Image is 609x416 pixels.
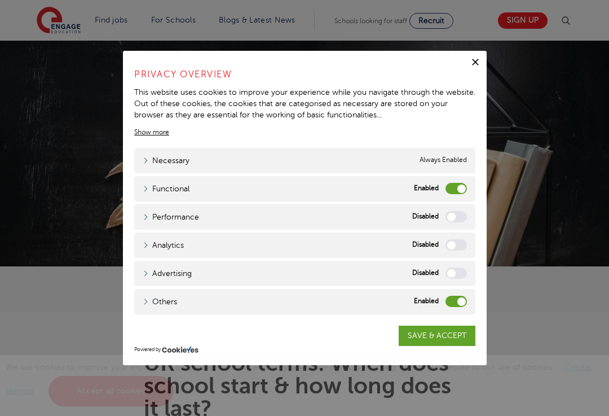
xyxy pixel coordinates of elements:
h4: Privacy Overview [134,68,475,81]
a: Advertising [143,268,192,279]
span: Always Enabled [420,155,467,167]
a: SAVE & ACCEPT [399,326,475,346]
a: Analytics [143,239,184,251]
div: This website uses cookies to improve your experience while you navigate through the website. Out ... [134,87,475,120]
img: CookieYes Logo [162,346,198,353]
span: We use cookies to improve your experience, personalise content, and analyse website traffic. By c... [6,363,592,395]
div: Powered by [134,346,475,354]
a: Show more [134,127,169,137]
a: Necessary [143,155,189,167]
a: Performance [143,211,199,223]
a: Functional [143,183,189,195]
a: Others [143,296,177,308]
a: Accept all cookies [48,376,174,406]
